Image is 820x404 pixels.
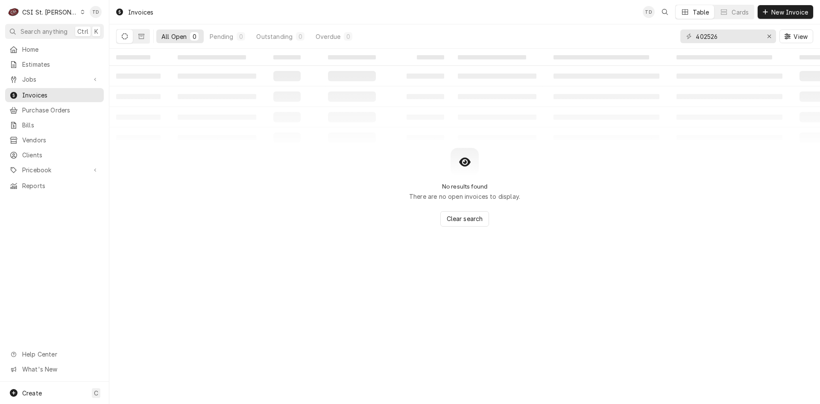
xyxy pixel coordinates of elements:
span: Search anything [20,27,67,36]
span: Bills [22,121,100,130]
span: What's New [22,365,99,374]
span: ‌ [116,55,150,59]
span: ‌ [328,55,376,59]
span: Create [22,389,42,397]
p: There are no open invoices to display. [409,192,520,201]
div: 0 [238,32,243,41]
div: CSI St. [PERSON_NAME] [22,8,78,17]
span: ‌ [417,55,444,59]
span: ‌ [178,55,246,59]
span: ‌ [458,55,526,59]
a: Purchase Orders [5,103,104,117]
table: All Open Invoices List Loading [109,49,820,148]
button: Clear search [440,211,489,227]
div: Cards [732,8,749,17]
span: Clear search [445,214,485,223]
span: Estimates [22,60,100,69]
a: Go to Pricebook [5,163,104,177]
span: Purchase Orders [22,106,100,115]
div: 0 [298,32,303,41]
button: Search anythingCtrlK [5,24,104,39]
span: ‌ [676,55,772,59]
button: Open search [658,5,672,19]
span: ‌ [273,55,301,59]
a: Estimates [5,57,104,71]
span: Help Center [22,350,99,359]
a: Go to Help Center [5,347,104,361]
span: Pricebook [22,165,87,174]
div: Overdue [316,32,340,41]
a: Home [5,42,104,56]
div: Tim Devereux's Avatar [90,6,102,18]
div: Tim Devereux's Avatar [643,6,655,18]
div: Table [693,8,709,17]
button: Erase input [762,29,776,43]
input: Keyword search [696,29,760,43]
span: Reports [22,181,100,190]
span: Ctrl [77,27,88,36]
a: Vendors [5,133,104,147]
div: 0 [192,32,197,41]
a: Invoices [5,88,104,102]
div: 0 [346,32,351,41]
div: TD [90,6,102,18]
a: Clients [5,148,104,162]
span: K [94,27,98,36]
div: Outstanding [256,32,293,41]
span: Clients [22,150,100,159]
div: All Open [161,32,187,41]
span: ‌ [553,55,649,59]
a: Go to What's New [5,362,104,376]
h2: No results found [442,183,488,190]
div: CSI St. Louis's Avatar [8,6,20,18]
span: C [94,389,98,398]
span: Home [22,45,100,54]
div: C [8,6,20,18]
button: View [779,29,813,43]
div: Pending [210,32,233,41]
span: View [792,32,809,41]
span: New Invoice [770,8,810,17]
a: Reports [5,179,104,193]
span: Vendors [22,136,100,144]
div: TD [643,6,655,18]
span: Jobs [22,75,87,84]
button: New Invoice [758,5,813,19]
a: Bills [5,118,104,132]
span: Invoices [22,91,100,100]
a: Go to Jobs [5,72,104,86]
